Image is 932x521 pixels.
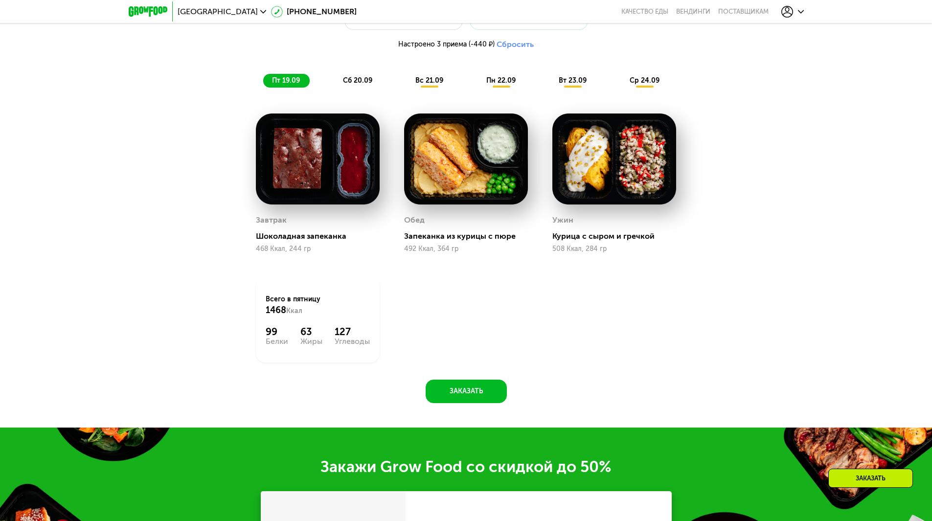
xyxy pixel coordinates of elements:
div: Завтрак [256,213,287,227]
span: [GEOGRAPHIC_DATA] [178,8,258,16]
div: Углеводы [335,338,370,345]
span: Настроено 3 приема (-440 ₽) [398,41,495,48]
div: Жиры [300,338,322,345]
div: 508 Ккал, 284 гр [552,245,676,253]
span: сб 20.09 [343,76,372,85]
a: [PHONE_NUMBER] [271,6,357,18]
div: 492 Ккал, 364 гр [404,245,528,253]
a: Вендинги [676,8,710,16]
div: 63 [300,326,322,338]
span: Ккал [286,307,302,315]
div: 468 Ккал, 244 гр [256,245,380,253]
a: Качество еды [621,8,668,16]
div: Ужин [552,213,573,227]
span: пт 19.09 [272,76,300,85]
div: Заказать [828,469,913,488]
span: ср 24.09 [630,76,659,85]
span: 1468 [266,305,286,316]
div: поставщикам [718,8,769,16]
button: Сбросить [497,40,534,49]
span: пн 22.09 [486,76,516,85]
button: Заказать [426,380,507,403]
div: 99 [266,326,288,338]
span: вс 21.09 [415,76,443,85]
span: вт 23.09 [559,76,587,85]
div: Запеканка из курицы с пюре [404,231,536,241]
div: Всего в пятницу [266,294,370,316]
div: Белки [266,338,288,345]
div: Шоколадная запеканка [256,231,387,241]
div: Курица с сыром и гречкой [552,231,684,241]
div: Обед [404,213,425,227]
div: 127 [335,326,370,338]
